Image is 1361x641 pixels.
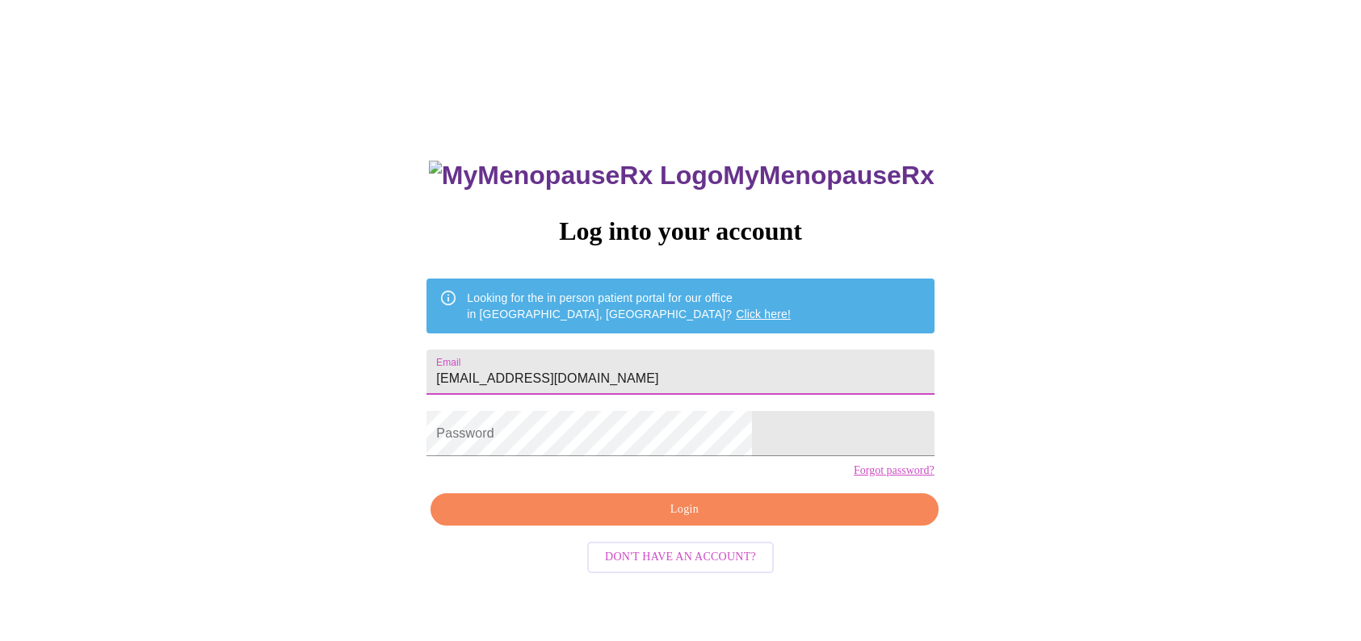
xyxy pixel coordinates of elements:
[429,161,723,191] img: MyMenopauseRx Logo
[854,464,935,477] a: Forgot password?
[587,542,774,573] button: Don't have an account?
[426,216,934,246] h3: Log into your account
[605,547,756,568] span: Don't have an account?
[431,493,938,526] button: Login
[583,549,778,563] a: Don't have an account?
[467,283,791,329] div: Looking for the in person patient portal for our office in [GEOGRAPHIC_DATA], [GEOGRAPHIC_DATA]?
[429,161,935,191] h3: MyMenopauseRx
[736,308,791,320] a: Click here!
[449,500,919,520] span: Login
